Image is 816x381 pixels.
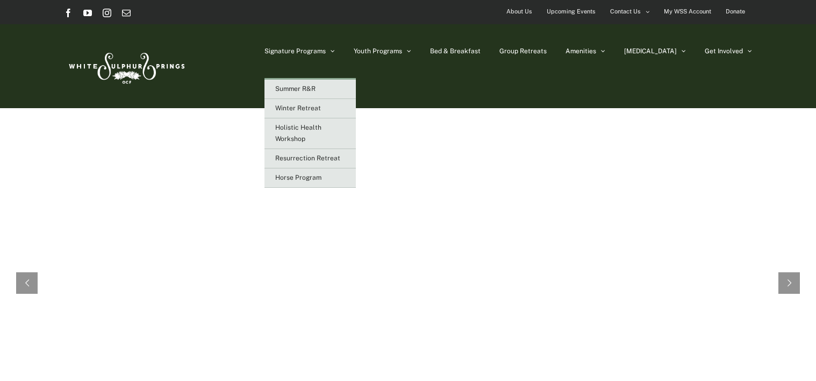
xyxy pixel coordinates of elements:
a: [MEDICAL_DATA] [624,24,686,78]
a: Resurrection Retreat [264,149,356,168]
span: Winter Retreat [275,104,321,112]
a: Holistic Health Workshop [264,118,356,149]
a: Signature Programs [264,24,335,78]
a: Get Involved [705,24,752,78]
span: About Us [506,4,532,19]
span: Signature Programs [264,48,326,54]
a: Instagram [103,9,111,17]
a: YouTube [83,9,92,17]
span: [MEDICAL_DATA] [624,48,677,54]
span: Amenities [566,48,596,54]
a: Bed & Breakfast [430,24,481,78]
span: Get Involved [705,48,743,54]
img: White Sulphur Springs Logo [64,41,188,91]
a: Horse Program [264,168,356,188]
span: Resurrection Retreat [275,154,340,162]
span: Group Retreats [499,48,547,54]
span: Horse Program [275,174,321,181]
a: Summer R&R [264,80,356,99]
nav: Main Menu [264,24,752,78]
a: Facebook [64,9,73,17]
span: Bed & Breakfast [430,48,481,54]
a: Youth Programs [354,24,411,78]
span: My WSS Account [664,4,711,19]
a: Winter Retreat [264,99,356,118]
span: Summer R&R [275,85,316,93]
a: Email [122,9,131,17]
span: Youth Programs [354,48,402,54]
a: Amenities [566,24,605,78]
span: Upcoming Events [547,4,596,19]
span: Donate [726,4,745,19]
span: Contact Us [610,4,641,19]
span: Holistic Health Workshop [275,124,321,143]
a: Group Retreats [499,24,547,78]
